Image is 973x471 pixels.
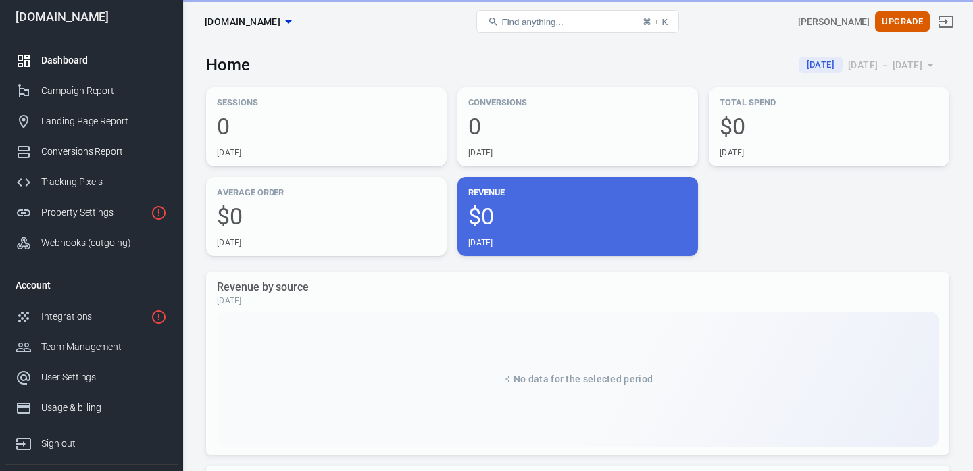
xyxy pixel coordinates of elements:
div: Campaign Report [41,84,167,98]
a: Webhooks (outgoing) [5,228,178,258]
a: Property Settings [5,197,178,228]
div: Integrations [41,309,145,324]
a: Sign out [930,5,962,38]
svg: 1 networks not verified yet [151,309,167,325]
a: Conversions Report [5,137,178,167]
a: Campaign Report [5,76,178,106]
span: thrivecart.com [205,14,280,30]
span: Find anything... [501,17,563,27]
div: Account id: RgmCiDus [798,15,870,29]
a: Dashboard [5,45,178,76]
div: Team Management [41,340,167,354]
div: Property Settings [41,205,145,220]
svg: Property is not installed yet [151,205,167,221]
div: [DOMAIN_NAME] [5,11,178,23]
div: User Settings [41,370,167,385]
a: User Settings [5,362,178,393]
a: Integrations [5,301,178,332]
a: Usage & billing [5,393,178,423]
a: Sign out [5,423,178,459]
li: Account [5,269,178,301]
a: Tracking Pixels [5,167,178,197]
div: Tracking Pixels [41,175,167,189]
h3: Home [206,55,250,74]
button: Find anything...⌘ + K [476,10,679,33]
a: Team Management [5,332,178,362]
div: ⌘ + K [643,17,668,27]
div: Sign out [41,437,167,451]
a: Landing Page Report [5,106,178,137]
div: Webhooks (outgoing) [41,236,167,250]
button: [DOMAIN_NAME] [199,9,297,34]
div: Conversions Report [41,145,167,159]
button: Upgrade [875,11,930,32]
div: Landing Page Report [41,114,167,128]
div: Dashboard [41,53,167,68]
div: Usage & billing [41,401,167,415]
